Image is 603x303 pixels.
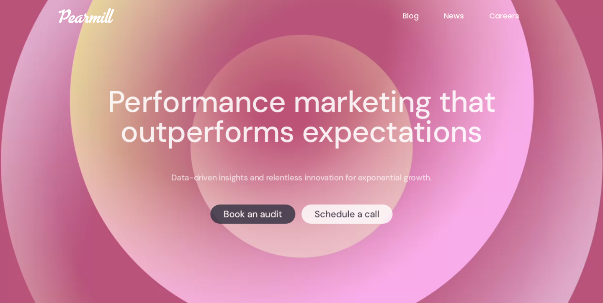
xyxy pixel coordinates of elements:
a: Careers [489,10,544,21]
a: Book an audit [210,205,295,224]
a: Schedule a call [301,205,393,224]
a: News [444,10,489,21]
a: Blog [402,10,444,21]
p: Data-driven insights and relentless innovation for exponential growth. [171,172,432,183]
h1: Performance marketing that outperforms expectations [62,87,541,147]
img: Pearmill logo [59,8,114,23]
